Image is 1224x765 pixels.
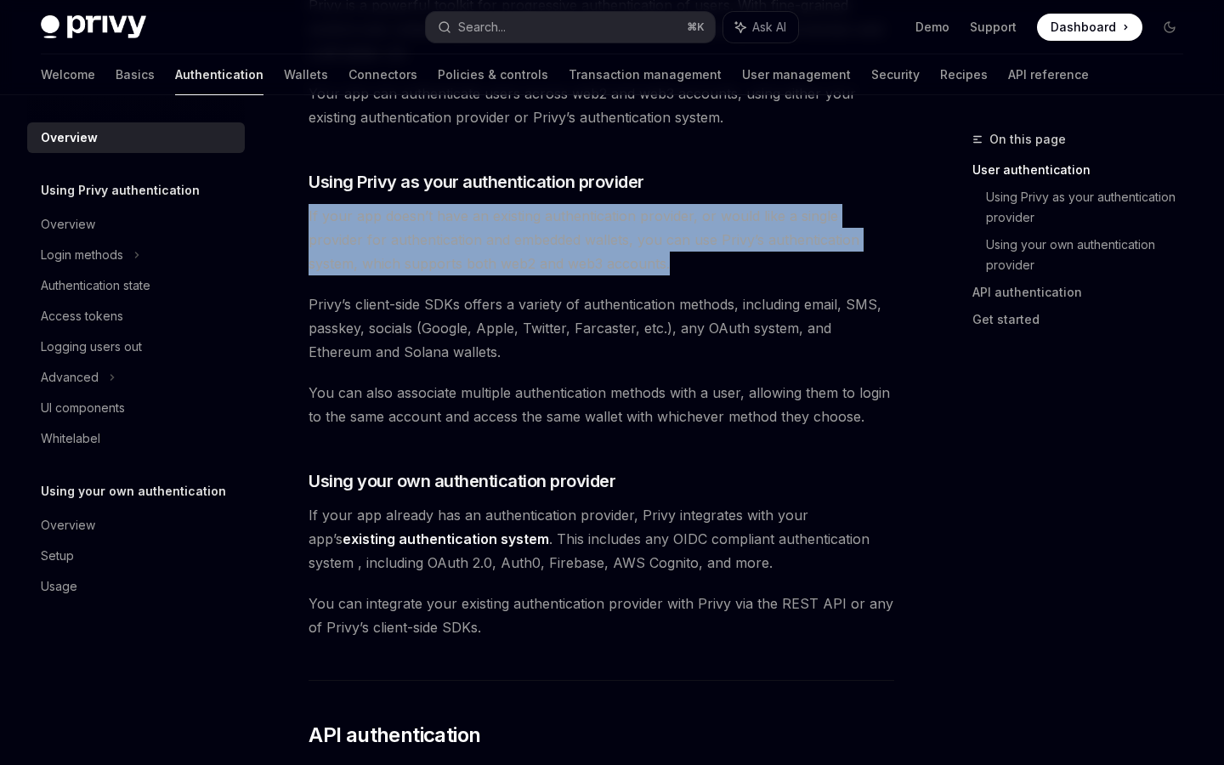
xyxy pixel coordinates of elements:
[41,515,95,535] div: Overview
[41,127,98,148] div: Overview
[687,20,705,34] span: ⌘ K
[41,337,142,357] div: Logging users out
[1037,14,1142,41] a: Dashboard
[41,546,74,566] div: Setup
[41,275,150,296] div: Authentication state
[27,331,245,362] a: Logging users out
[41,180,200,201] h5: Using Privy authentication
[940,54,988,95] a: Recipes
[426,12,714,42] button: Search...⌘K
[27,393,245,423] a: UI components
[438,54,548,95] a: Policies & controls
[1051,19,1116,36] span: Dashboard
[309,469,615,493] span: Using your own authentication provider
[41,54,95,95] a: Welcome
[27,209,245,240] a: Overview
[723,12,798,42] button: Ask AI
[458,17,506,37] div: Search...
[871,54,920,95] a: Security
[27,510,245,541] a: Overview
[348,54,417,95] a: Connectors
[309,204,894,275] span: If your app doesn’t have an existing authentication provider, or would like a single provider for...
[989,129,1066,150] span: On this page
[970,19,1017,36] a: Support
[27,122,245,153] a: Overview
[309,722,480,749] span: API authentication
[1008,54,1089,95] a: API reference
[915,19,949,36] a: Demo
[27,301,245,331] a: Access tokens
[27,423,245,454] a: Whitelabel
[284,54,328,95] a: Wallets
[41,398,125,418] div: UI components
[309,82,894,129] span: Your app can authenticate users across web2 and web3 accounts, using either your existing authent...
[41,15,146,39] img: dark logo
[175,54,263,95] a: Authentication
[116,54,155,95] a: Basics
[752,19,786,36] span: Ask AI
[986,231,1197,279] a: Using your own authentication provider
[309,170,644,194] span: Using Privy as your authentication provider
[27,541,245,571] a: Setup
[27,270,245,301] a: Authentication state
[986,184,1197,231] a: Using Privy as your authentication provider
[309,292,894,364] span: Privy’s client-side SDKs offers a variety of authentication methods, including email, SMS, passke...
[972,156,1197,184] a: User authentication
[309,503,894,575] span: If your app already has an authentication provider, Privy integrates with your app’s . This inclu...
[41,367,99,388] div: Advanced
[343,530,549,548] a: existing authentication system
[41,245,123,265] div: Login methods
[41,576,77,597] div: Usage
[41,306,123,326] div: Access tokens
[309,592,894,639] span: You can integrate your existing authentication provider with Privy via the REST API or any of Pri...
[27,571,245,602] a: Usage
[972,279,1197,306] a: API authentication
[41,428,100,449] div: Whitelabel
[742,54,851,95] a: User management
[1156,14,1183,41] button: Toggle dark mode
[41,214,95,235] div: Overview
[972,306,1197,333] a: Get started
[41,481,226,501] h5: Using your own authentication
[309,381,894,428] span: You can also associate multiple authentication methods with a user, allowing them to login to the...
[569,54,722,95] a: Transaction management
